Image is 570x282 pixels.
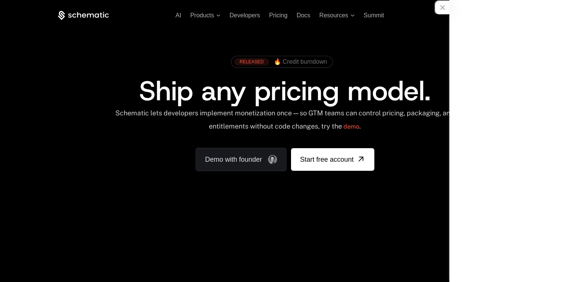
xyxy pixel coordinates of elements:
a: [object Object] [291,148,374,171]
a: Docs [297,12,310,18]
a: Demo with founder, ,[object Object] [196,148,287,171]
span: 🔥 Credit burndown [274,58,327,65]
a: [object Object],[object Object] [234,58,327,66]
a: AI [176,12,181,18]
a: Developers [230,12,260,18]
span: Resources [319,12,348,19]
img: Founder [268,155,277,164]
a: demo [343,118,359,136]
a: Pricing [269,12,288,18]
span: Ship any pricing model. [139,73,431,109]
span: Products [190,12,214,19]
a: Summit [364,12,384,18]
span: Start free account [300,154,354,165]
div: Schematic lets developers implement monetization once — so GTM teams can control pricing, packagi... [115,109,455,136]
div: RELEASED [234,58,269,66]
